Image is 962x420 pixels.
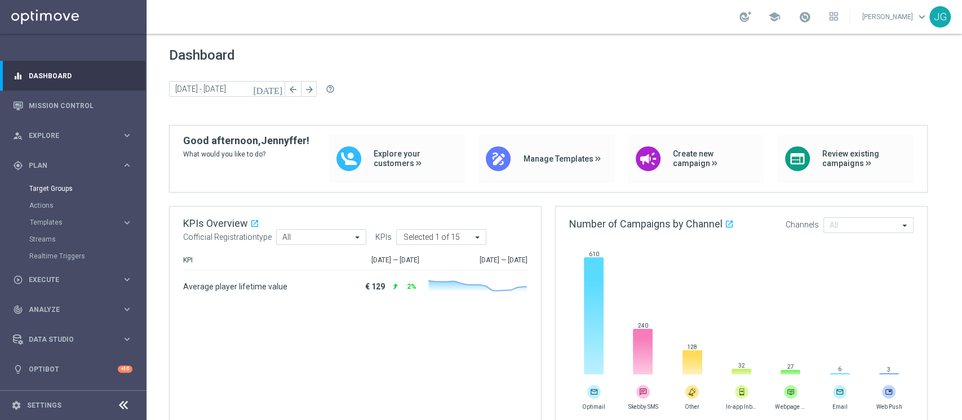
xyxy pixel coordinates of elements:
div: Data Studio [13,334,122,345]
button: gps_fixed Plan keyboard_arrow_right [12,161,133,170]
i: track_changes [13,305,23,315]
div: +10 [118,365,132,373]
button: play_circle_outline Execute keyboard_arrow_right [12,275,133,284]
span: Analyze [29,306,122,313]
button: Mission Control [12,101,133,110]
i: equalizer [13,71,23,81]
div: Analyze [13,305,122,315]
span: keyboard_arrow_down [916,11,928,23]
div: Streams [29,231,145,248]
span: Plan [29,162,122,169]
a: [PERSON_NAME]keyboard_arrow_down [861,8,929,25]
span: school [768,11,781,23]
div: Realtime Triggers [29,248,145,265]
i: keyboard_arrow_right [122,334,132,345]
div: Explore [13,131,122,141]
button: lightbulb Optibot +10 [12,365,133,374]
i: lightbulb [13,364,23,374]
a: Target Groups [29,184,117,193]
div: Optibot [13,354,132,384]
span: Templates [30,219,110,226]
a: Settings [27,402,61,409]
i: keyboard_arrow_right [122,130,132,141]
a: Actions [29,201,117,210]
div: Dashboard [13,61,132,91]
i: play_circle_outline [13,275,23,285]
i: keyboard_arrow_right [122,160,132,171]
button: equalizer Dashboard [12,72,133,81]
i: settings [11,400,21,410]
button: Data Studio keyboard_arrow_right [12,335,133,344]
i: gps_fixed [13,160,23,171]
i: keyboard_arrow_right [122,304,132,315]
a: Streams [29,235,117,244]
a: Realtime Triggers [29,252,117,261]
span: Execute [29,276,122,283]
div: Plan [13,160,122,171]
button: track_changes Analyze keyboard_arrow_right [12,305,133,314]
div: Templates [29,214,145,231]
i: keyboard_arrow_right [122,217,132,228]
span: Data Studio [29,336,122,343]
div: Actions [29,197,145,214]
div: JG [929,6,951,28]
i: person_search [13,131,23,141]
a: Mission Control [29,91,132,120]
div: Execute [13,275,122,285]
button: person_search Explore keyboard_arrow_right [12,131,133,140]
div: Mission Control [13,91,132,120]
div: Templates [30,219,122,226]
button: Templates keyboard_arrow_right [29,218,133,227]
a: Dashboard [29,61,132,91]
span: Explore [29,132,122,139]
a: Optibot [29,354,118,384]
i: keyboard_arrow_right [122,274,132,285]
div: Target Groups [29,180,145,197]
